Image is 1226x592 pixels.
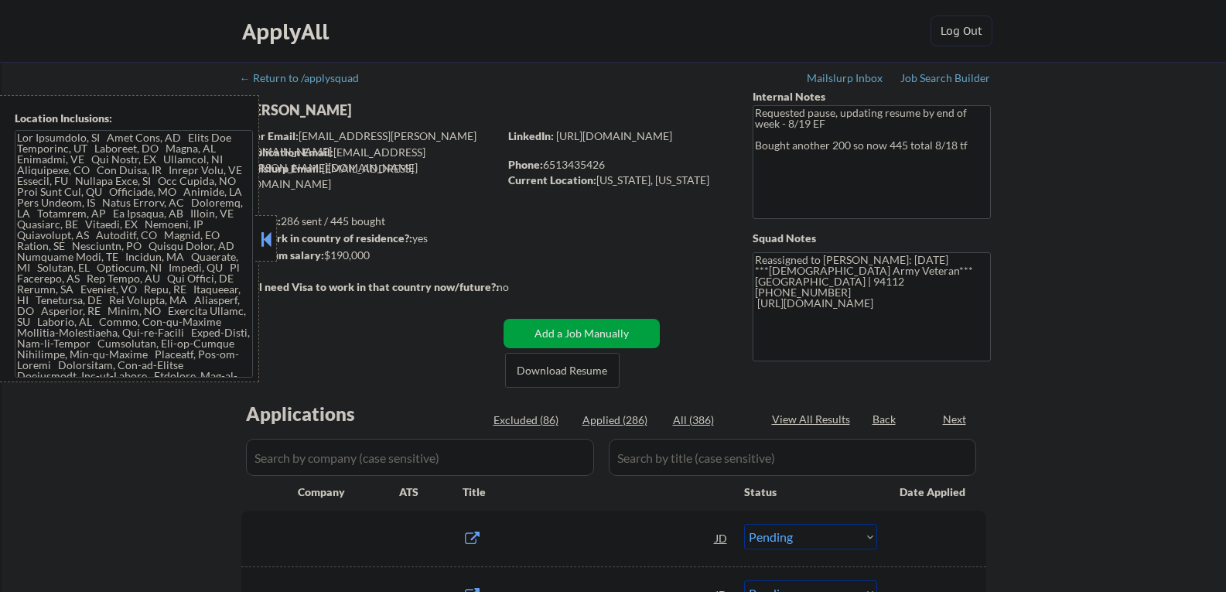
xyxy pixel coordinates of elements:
div: All (386) [673,412,750,428]
a: Job Search Builder [900,72,991,87]
a: [URL][DOMAIN_NAME] [556,129,672,142]
div: Mailslurp Inbox [807,73,884,84]
a: ← Return to /applysquad [240,72,374,87]
div: 286 sent / 445 bought [241,214,498,229]
div: Applied (286) [582,412,660,428]
div: Company [298,484,399,500]
div: Next [943,412,968,427]
input: Search by company (case sensitive) [246,439,594,476]
div: $190,000 [241,248,498,263]
div: no [497,279,541,295]
div: yes [241,231,493,246]
div: [PERSON_NAME] [241,101,559,120]
div: ← Return to /applysquad [240,73,374,84]
div: Title [463,484,729,500]
strong: Minimum salary: [241,248,324,262]
strong: Current Location: [508,173,596,186]
div: Back [873,412,897,427]
strong: Phone: [508,158,543,171]
div: ApplyAll [242,19,333,45]
button: Log Out [931,15,992,46]
button: Add a Job Manually [504,319,660,348]
div: Internal Notes [753,89,991,104]
div: JD [714,524,729,552]
div: Status [744,477,877,505]
strong: Application Email: [242,145,333,159]
div: Squad Notes [753,231,991,246]
div: Job Search Builder [900,73,991,84]
div: 6513435426 [508,157,727,173]
strong: Mailslurp Email: [241,162,322,175]
strong: Can work in country of residence?: [241,231,412,245]
a: Mailslurp Inbox [807,72,884,87]
div: View All Results [772,412,855,427]
strong: Will need Visa to work in that country now/future?: [241,280,499,293]
div: Location Inclusions: [15,111,253,126]
div: Date Applied [900,484,968,500]
div: [US_STATE], [US_STATE] [508,173,727,188]
button: Download Resume [505,353,620,388]
div: Excluded (86) [493,412,571,428]
strong: LinkedIn: [508,129,554,142]
div: Applications [246,405,399,423]
div: [EMAIL_ADDRESS][PERSON_NAME][DOMAIN_NAME] [242,128,498,159]
input: Search by title (case sensitive) [609,439,976,476]
div: [EMAIL_ADDRESS][PERSON_NAME][DOMAIN_NAME] [242,145,498,175]
div: ATS [399,484,463,500]
div: [EMAIL_ADDRESS][DOMAIN_NAME] [241,161,498,191]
